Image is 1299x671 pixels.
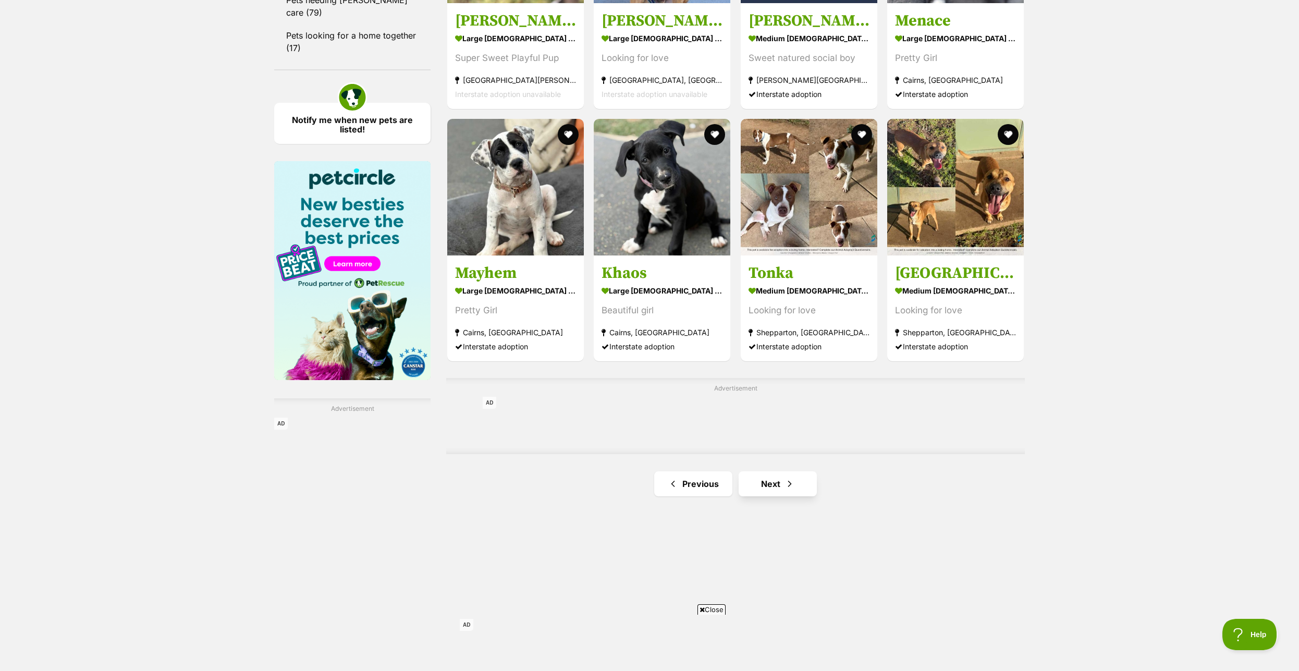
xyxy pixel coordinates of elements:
div: Super Sweet Playful Pup [455,51,576,65]
a: Khaos large [DEMOGRAPHIC_DATA] Dog Beautiful girl Cairns, [GEOGRAPHIC_DATA] Interstate adoption [594,255,730,361]
a: Mayhem large [DEMOGRAPHIC_DATA] Dog Pretty Girl Cairns, [GEOGRAPHIC_DATA] Interstate adoption [447,255,584,361]
strong: [GEOGRAPHIC_DATA], [GEOGRAPHIC_DATA] [602,73,722,87]
div: Looking for love [895,303,1016,318]
nav: Pagination [446,471,1025,496]
strong: medium [DEMOGRAPHIC_DATA] Dog [895,283,1016,298]
span: Interstate adoption unavailable [602,90,707,99]
a: Previous page [654,471,732,496]
button: favourite [558,124,579,145]
div: Interstate adoption [895,87,1016,101]
iframe: Help Scout Beacon - Open [1222,619,1278,650]
h3: [PERSON_NAME] [602,11,722,31]
h3: [PERSON_NAME] [455,11,576,31]
button: favourite [705,124,726,145]
strong: large [DEMOGRAPHIC_DATA] Dog [455,283,576,298]
div: Pretty Girl [455,303,576,318]
h3: [GEOGRAPHIC_DATA] [895,263,1016,283]
a: [PERSON_NAME] large [DEMOGRAPHIC_DATA] Dog Looking for love [GEOGRAPHIC_DATA], [GEOGRAPHIC_DATA] ... [594,3,730,109]
strong: large [DEMOGRAPHIC_DATA] Dog [602,283,722,298]
img: Pet Circle promo banner [274,161,431,380]
strong: medium [DEMOGRAPHIC_DATA] Dog [749,283,869,298]
div: Sweet natured social boy [749,51,869,65]
button: favourite [851,124,872,145]
div: Interstate adoption [749,87,869,101]
strong: [GEOGRAPHIC_DATA][PERSON_NAME][GEOGRAPHIC_DATA] [455,73,576,87]
span: Close [697,604,726,615]
div: Advertisement [446,378,1025,455]
button: favourite [998,124,1019,145]
h3: Menace [895,11,1016,31]
strong: large [DEMOGRAPHIC_DATA] Dog [895,31,1016,46]
strong: [PERSON_NAME][GEOGRAPHIC_DATA], [GEOGRAPHIC_DATA] [749,73,869,87]
strong: Shepparton, [GEOGRAPHIC_DATA] [895,325,1016,339]
img: Brooklyn - American Staffordshire Terrier Dog [887,119,1024,255]
h3: Khaos [602,263,722,283]
div: Interstate adoption [602,339,722,353]
strong: large [DEMOGRAPHIC_DATA] Dog [455,31,576,46]
a: Pets looking for a home together (17) [274,25,431,59]
span: AD [483,397,496,409]
div: Beautiful girl [602,303,722,318]
h3: [PERSON_NAME] - [DEMOGRAPHIC_DATA][GEOGRAPHIC_DATA] [749,11,869,31]
span: AD [274,418,288,430]
span: AD [460,619,473,631]
img: Khaos - Mastiff Dog [594,119,730,255]
strong: Shepparton, [GEOGRAPHIC_DATA] [749,325,869,339]
img: Tonka - American Staffordshire Terrier Dog [741,119,877,255]
strong: Cairns, [GEOGRAPHIC_DATA] [455,325,576,339]
div: Pretty Girl [895,51,1016,65]
h3: Tonka [749,263,869,283]
a: Next page [739,471,817,496]
div: Interstate adoption [895,339,1016,353]
iframe: Advertisement [483,397,988,444]
div: Interstate adoption [455,339,576,353]
h3: Mayhem [455,263,576,283]
a: Notify me when new pets are listed! [274,103,431,144]
a: [PERSON_NAME] large [DEMOGRAPHIC_DATA] Dog Super Sweet Playful Pup [GEOGRAPHIC_DATA][PERSON_NAME]... [447,3,584,109]
strong: large [DEMOGRAPHIC_DATA] Dog [602,31,722,46]
div: Looking for love [602,51,722,65]
div: Interstate adoption [749,339,869,353]
a: Tonka medium [DEMOGRAPHIC_DATA] Dog Looking for love Shepparton, [GEOGRAPHIC_DATA] Interstate ado... [741,255,877,361]
strong: Cairns, [GEOGRAPHIC_DATA] [602,325,722,339]
a: [GEOGRAPHIC_DATA] medium [DEMOGRAPHIC_DATA] Dog Looking for love Shepparton, [GEOGRAPHIC_DATA] In... [887,255,1024,361]
strong: Cairns, [GEOGRAPHIC_DATA] [895,73,1016,87]
iframe: Advertisement [460,619,839,666]
strong: medium [DEMOGRAPHIC_DATA] Dog [749,31,869,46]
img: Mayhem - Mastiff Dog [447,119,584,255]
a: Menace large [DEMOGRAPHIC_DATA] Dog Pretty Girl Cairns, [GEOGRAPHIC_DATA] Interstate adoption [887,3,1024,109]
span: Interstate adoption unavailable [455,90,561,99]
a: [PERSON_NAME] - [DEMOGRAPHIC_DATA][GEOGRAPHIC_DATA] medium [DEMOGRAPHIC_DATA] Dog Sweet natured s... [741,3,877,109]
div: Looking for love [749,303,869,318]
